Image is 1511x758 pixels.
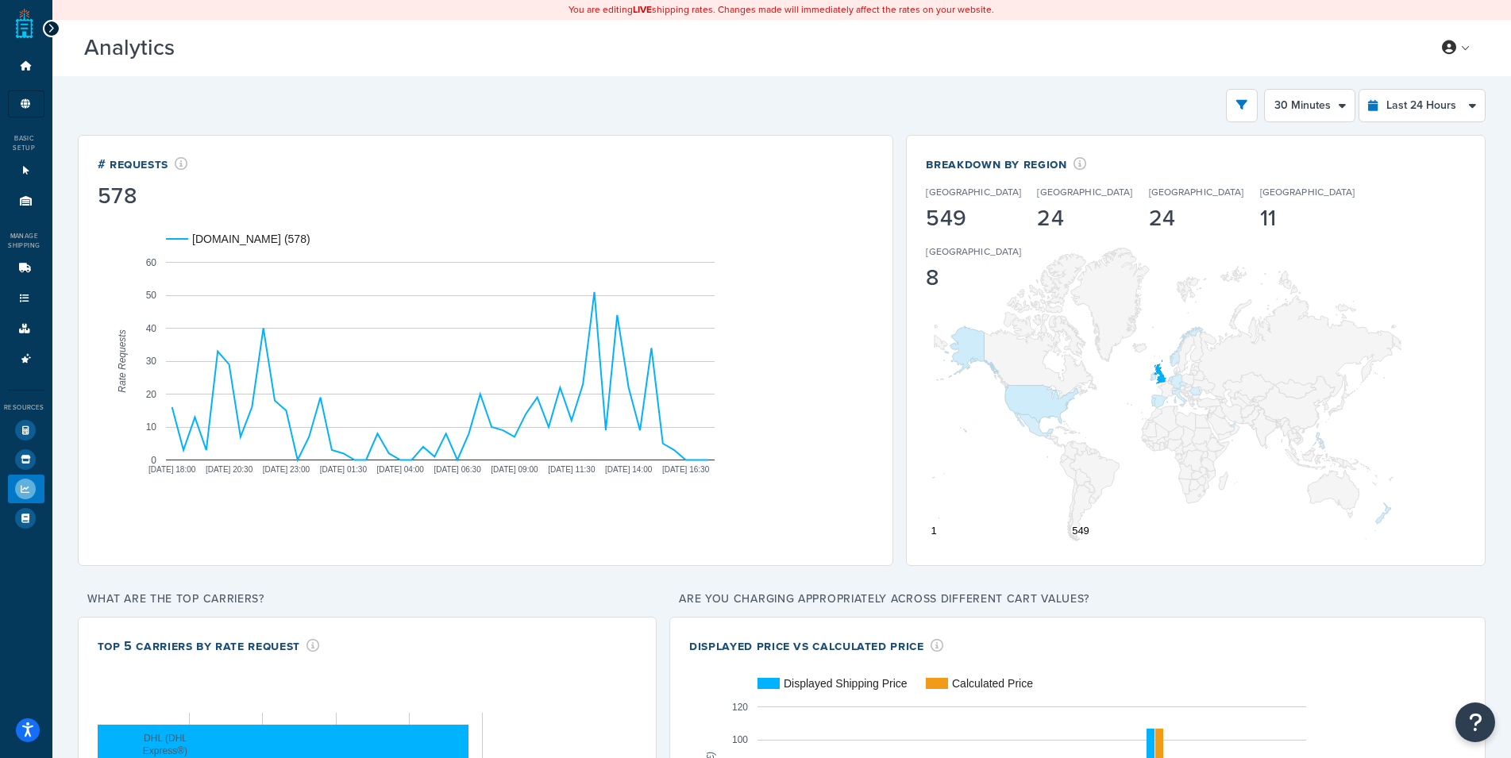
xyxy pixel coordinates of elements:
[662,464,710,473] text: [DATE] 16:30
[732,701,748,712] text: 120
[926,185,1021,199] p: [GEOGRAPHIC_DATA]
[8,187,44,216] li: Origins
[98,155,188,173] div: # Requests
[669,588,1486,610] p: Are you charging appropriately across different cart values?
[926,155,1412,173] div: Breakdown by Region
[8,156,44,186] li: Websites
[142,745,187,756] text: Express®)
[689,637,943,655] div: Displayed Price vs Calculated Price
[98,637,320,655] div: Top 5 Carriers by Rate Request
[1037,185,1132,199] p: [GEOGRAPHIC_DATA]
[1149,207,1244,229] div: 24
[8,344,44,374] li: Advanced Features
[8,284,44,314] li: Shipping Rules
[926,207,1021,229] div: 549
[926,267,1021,289] div: 8
[1260,185,1355,199] p: [GEOGRAPHIC_DATA]
[434,464,481,473] text: [DATE] 06:30
[8,254,44,283] li: Carriers
[491,464,538,473] text: [DATE] 09:00
[548,464,596,473] text: [DATE] 11:30
[145,356,156,367] text: 30
[952,677,1033,690] text: Calculated Price
[1260,207,1355,229] div: 11
[633,2,652,17] b: LIVE
[145,421,156,433] text: 10
[926,244,1401,546] svg: A chart.
[8,475,44,503] li: Analytics
[1073,525,1090,537] text: 549
[116,329,127,392] text: Rate Requests
[931,525,937,537] text: 1
[84,36,1407,60] h3: Analytics
[8,314,44,344] li: Boxes
[144,732,187,743] text: DHL (DHL
[8,416,44,444] li: Test Your Rates
[262,464,310,473] text: [DATE] 23:00
[145,290,156,301] text: 50
[8,445,44,474] li: Marketplace
[148,464,196,473] text: [DATE] 18:00
[926,244,1021,259] p: [GEOGRAPHIC_DATA]
[98,210,784,512] svg: A chart.
[151,454,156,465] text: 0
[1455,702,1495,742] button: Open Resource Center
[605,464,653,473] text: [DATE] 14:00
[145,388,156,399] text: 20
[732,734,748,745] text: 100
[145,256,156,267] text: 60
[98,185,188,207] div: 578
[376,464,424,473] text: [DATE] 04:00
[8,504,44,533] li: Help Docs
[1226,89,1258,122] button: open filter drawer
[319,464,367,473] text: [DATE] 01:30
[206,464,253,473] text: [DATE] 20:30
[145,322,156,333] text: 40
[179,41,233,60] span: Beta
[192,233,310,245] text: [DOMAIN_NAME] (578)
[1149,185,1244,199] p: [GEOGRAPHIC_DATA]
[1037,207,1132,229] div: 24
[78,588,657,610] p: What are the top carriers?
[8,52,44,81] li: Dashboard
[784,677,908,690] text: Displayed Shipping Price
